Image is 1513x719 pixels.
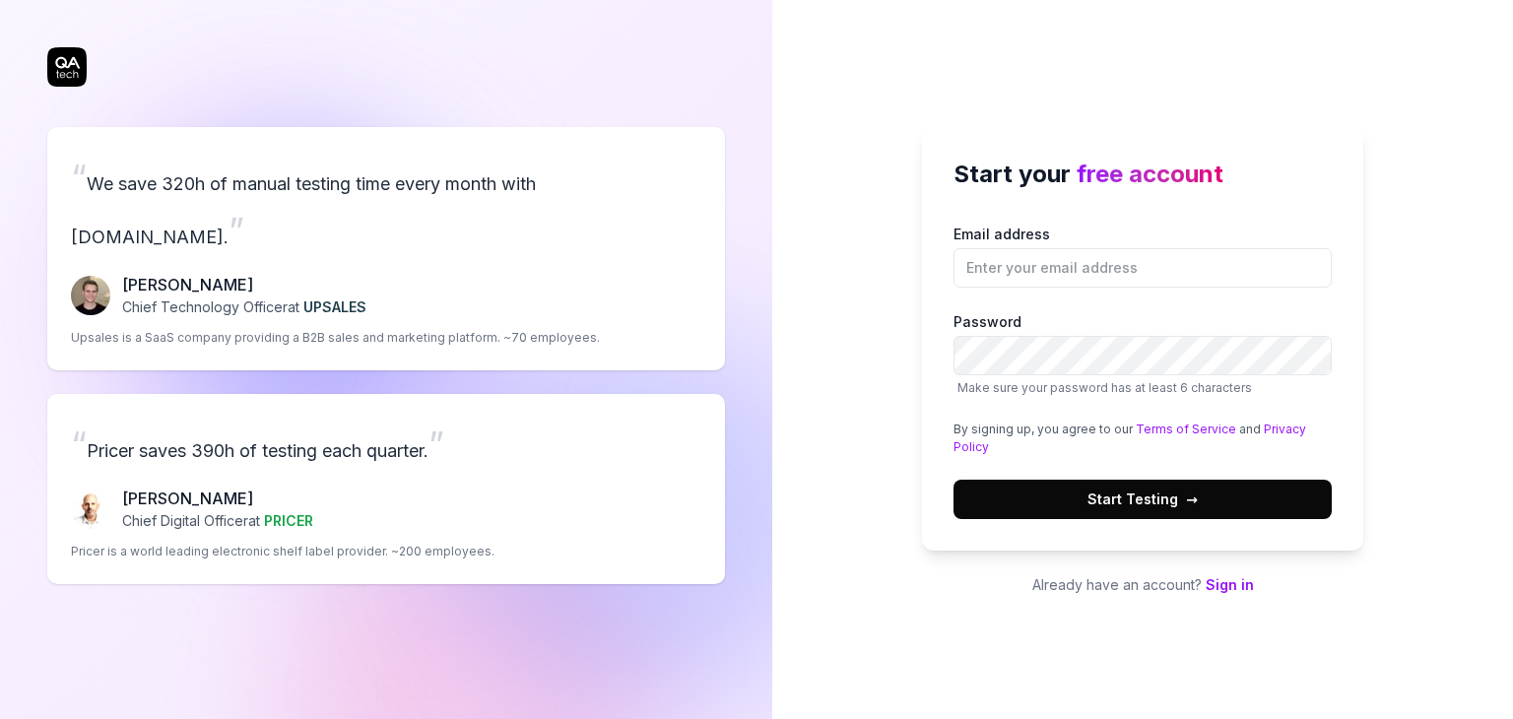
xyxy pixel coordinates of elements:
img: Chris Chalkitis [71,490,110,529]
p: We save 320h of manual testing time every month with [DOMAIN_NAME]. [71,151,701,257]
p: Already have an account? [922,574,1363,595]
img: Fredrik Seidl [71,276,110,315]
p: Upsales is a SaaS company providing a B2B sales and marketing platform. ~70 employees. [71,329,600,347]
span: ” [428,423,444,466]
span: → [1186,489,1198,509]
span: “ [71,156,87,199]
input: PasswordMake sure your password has at least 6 characters [954,336,1332,375]
a: Privacy Policy [954,422,1306,454]
a: “Pricer saves 390h of testing each quarter.”Chris Chalkitis[PERSON_NAME]Chief Digital Officerat P... [47,394,725,584]
a: Terms of Service [1136,422,1236,436]
button: Start Testing→ [954,480,1332,519]
p: [PERSON_NAME] [122,273,366,296]
input: Email address [954,248,1332,288]
a: “We save 320h of manual testing time every month with [DOMAIN_NAME].”Fredrik Seidl[PERSON_NAME]Ch... [47,127,725,370]
label: Email address [954,224,1332,288]
span: ” [229,209,244,252]
span: UPSALES [303,298,366,315]
span: PRICER [264,512,313,529]
span: Start Testing [1087,489,1198,509]
h2: Start your [954,157,1332,192]
span: free account [1077,160,1223,188]
p: [PERSON_NAME] [122,487,313,510]
p: Chief Technology Officer at [122,296,366,317]
p: Pricer saves 390h of testing each quarter. [71,418,701,471]
p: Chief Digital Officer at [122,510,313,531]
span: Make sure your password has at least 6 characters [957,380,1252,395]
div: By signing up, you agree to our and [954,421,1332,456]
a: Sign in [1206,576,1254,593]
label: Password [954,311,1332,397]
p: Pricer is a world leading electronic shelf label provider. ~200 employees. [71,543,494,560]
span: “ [71,423,87,466]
